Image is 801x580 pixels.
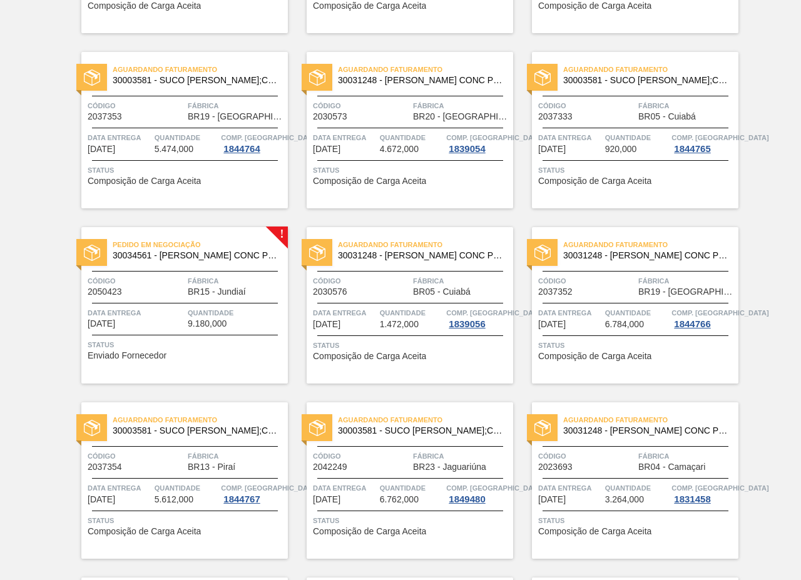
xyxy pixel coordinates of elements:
[671,307,768,319] span: Comp. Carga
[338,76,503,85] span: 30031248 - SUCO LARANJA CONC PRESV 63 5 KG
[88,145,115,154] span: 15/10/2025
[155,145,193,154] span: 5.474,000
[338,251,503,260] span: 30031248 - SUCO LARANJA CONC PRESV 63 5 KG
[534,69,551,86] img: status
[313,1,426,11] span: Composição de Carga Aceita
[188,287,246,297] span: BR15 - Jundiaí
[313,176,426,186] span: Composição de Carga Aceita
[113,63,288,76] span: Aguardando Faturamento
[313,131,377,144] span: Data Entrega
[309,69,325,86] img: status
[313,514,510,527] span: Status
[88,450,185,462] span: Código
[380,482,444,494] span: Quantidade
[313,339,510,352] span: Status
[221,482,318,494] span: Comp. Carga
[380,145,419,154] span: 4.672,000
[88,287,122,297] span: 2050423
[446,482,510,504] a: Comp. [GEOGRAPHIC_DATA]1849480
[538,450,635,462] span: Código
[188,307,285,319] span: Quantidade
[563,238,738,251] span: Aguardando Faturamento
[313,482,377,494] span: Data Entrega
[413,450,510,462] span: Fábrica
[638,450,735,462] span: Fábrica
[538,164,735,176] span: Status
[638,287,735,297] span: BR19 - Nova Rio
[221,144,262,154] div: 1844764
[538,145,566,154] span: 16/10/2025
[513,227,738,384] a: statusAguardando Faturamento30031248 - [PERSON_NAME] CONC PRESV 63 5 KGCódigo2037352FábricaBR19 -...
[538,495,566,504] span: 21/10/2025
[288,227,513,384] a: statusAguardando Faturamento30031248 - [PERSON_NAME] CONC PRESV 63 5 KGCódigo2030576FábricaBR05 -...
[671,494,713,504] div: 1831458
[338,63,513,76] span: Aguardando Faturamento
[221,482,285,504] a: Comp. [GEOGRAPHIC_DATA]1844767
[413,99,510,112] span: Fábrica
[563,63,738,76] span: Aguardando Faturamento
[538,1,651,11] span: Composição de Carga Aceita
[63,227,288,384] a: !statusPedido em Negociação30034561 - [PERSON_NAME] CONC PRESV 51KGCódigo2050423FábricaBR15 - Jun...
[88,99,185,112] span: Código
[84,420,100,436] img: status
[88,338,285,351] span: Status
[113,76,278,85] span: 30003581 - SUCO CONCENT LIMAO;CLARIFIC.C/SO2;PEPSI;
[313,352,426,361] span: Composição de Carga Aceita
[446,144,487,154] div: 1839054
[221,131,285,154] a: Comp. [GEOGRAPHIC_DATA]1844764
[605,482,669,494] span: Quantidade
[538,482,602,494] span: Data Entrega
[188,112,285,121] span: BR19 - Nova Rio
[638,462,705,472] span: BR04 - Camaçari
[88,112,122,121] span: 2037353
[113,426,278,435] span: 30003581 - SUCO CONCENT LIMAO;CLARIFIC.C/SO2;PEPSI;
[671,131,768,144] span: Comp. Carga
[313,164,510,176] span: Status
[309,420,325,436] img: status
[563,426,728,435] span: 30031248 - SUCO LARANJA CONC PRESV 63 5 KG
[188,319,227,328] span: 9.180,000
[188,275,285,287] span: Fábrica
[538,275,635,287] span: Código
[671,144,713,154] div: 1844765
[288,52,513,208] a: statusAguardando Faturamento30031248 - [PERSON_NAME] CONC PRESV 63 5 KGCódigo2030573FábricaBR20 -...
[113,251,278,260] span: 30034561 - SUCO LARANJA CONC PRESV 51KG
[380,495,419,504] span: 6.762,000
[338,238,513,251] span: Aguardando Faturamento
[88,307,185,319] span: Data Entrega
[538,99,635,112] span: Código
[338,414,513,426] span: Aguardando Faturamento
[313,287,347,297] span: 2030576
[446,319,487,329] div: 1839056
[413,275,510,287] span: Fábrica
[671,482,735,504] a: Comp. [GEOGRAPHIC_DATA]1831458
[188,450,285,462] span: Fábrica
[155,495,193,504] span: 5.612,000
[113,414,288,426] span: Aguardando Faturamento
[538,339,735,352] span: Status
[413,112,510,121] span: BR20 - Sapucaia
[88,527,201,536] span: Composição de Carga Aceita
[380,320,419,329] span: 1.472,000
[671,482,768,494] span: Comp. Carga
[313,99,410,112] span: Código
[538,462,573,472] span: 2023693
[155,131,218,144] span: Quantidade
[88,131,151,144] span: Data Entrega
[88,462,122,472] span: 2037354
[84,69,100,86] img: status
[313,462,347,472] span: 2042249
[446,131,543,144] span: Comp. Carga
[413,287,471,297] span: BR05 - Cuiabá
[313,307,377,319] span: Data Entrega
[534,420,551,436] img: status
[638,275,735,287] span: Fábrica
[538,112,573,121] span: 2037333
[338,426,503,435] span: 30003581 - SUCO CONCENT LIMAO;CLARIFIC.C/SO2;PEPSI;
[513,52,738,208] a: statusAguardando Faturamento30003581 - SUCO [PERSON_NAME];CLARIFIC.C/SO2;PEPSI;Código2037333Fábri...
[188,462,235,472] span: BR13 - Piraí
[88,319,115,328] span: 16/10/2025
[221,494,262,504] div: 1844767
[446,307,543,319] span: Comp. Carga
[605,131,669,144] span: Quantidade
